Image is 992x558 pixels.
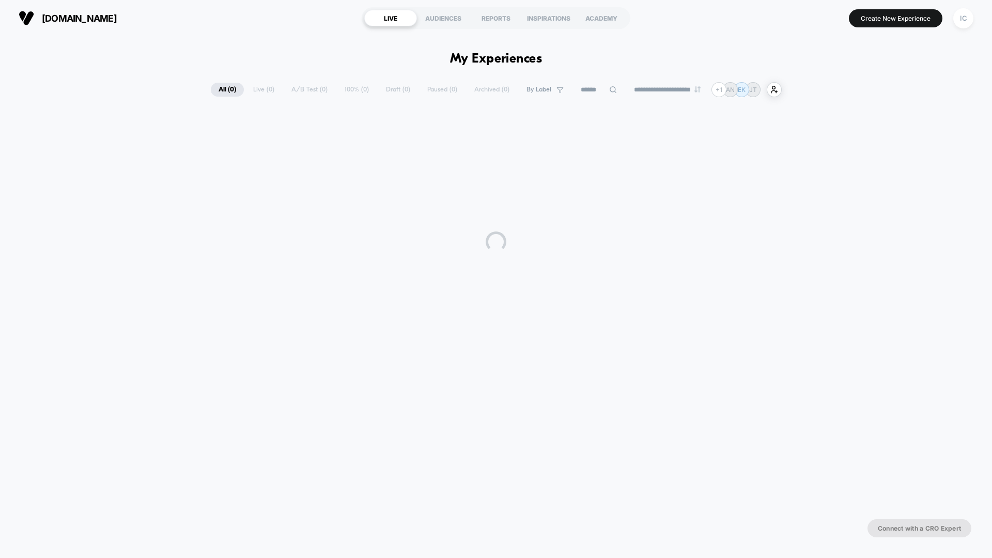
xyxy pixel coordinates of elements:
div: ACADEMY [575,10,628,26]
div: AUDIENCES [417,10,470,26]
button: IC [950,8,977,29]
span: By Label [526,86,551,94]
p: EK [738,86,746,94]
img: end [694,86,701,92]
div: INSPIRATIONS [522,10,575,26]
p: JT [749,86,757,94]
img: Visually logo [19,10,34,26]
div: LIVE [364,10,417,26]
div: + 1 [711,82,726,97]
span: [DOMAIN_NAME] [42,13,117,24]
div: REPORTS [470,10,522,26]
button: Connect with a CRO Expert [867,519,971,537]
p: AN [726,86,735,94]
span: All ( 0 ) [211,83,244,97]
button: Create New Experience [849,9,942,27]
div: IC [953,8,973,28]
button: [DOMAIN_NAME] [16,10,120,26]
h1: My Experiences [450,52,542,67]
